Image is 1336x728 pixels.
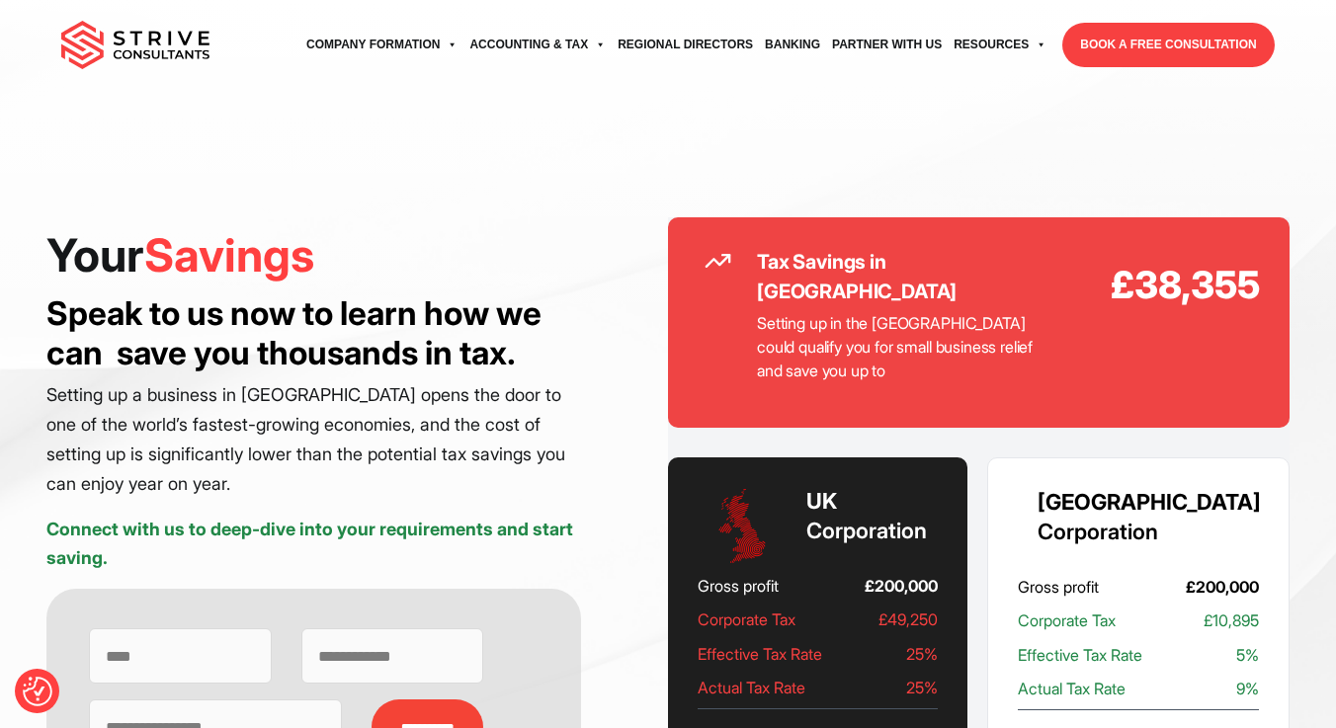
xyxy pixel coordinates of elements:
[826,18,948,72] a: Partner with Us
[806,488,837,514] strong: UK
[948,18,1052,72] a: Resources
[1236,675,1259,702] span: 9%
[61,21,209,70] img: main-logo.svg
[698,640,822,668] span: Effective Tax Rate
[906,640,938,668] span: 25%
[463,18,612,72] a: Accounting & Tax
[1186,573,1259,601] span: £200,000
[1038,489,1261,515] strong: [GEOGRAPHIC_DATA]
[698,572,779,600] span: Gross profit
[1035,257,1259,313] strong: £38,355
[878,606,938,633] span: £49,250
[698,606,795,633] span: Corporate Tax
[1062,23,1274,67] a: BOOK A FREE CONSULTATION
[806,487,927,546] h3: Corporation
[906,674,938,701] span: 25%
[757,311,1035,382] p: Setting up in the [GEOGRAPHIC_DATA] could qualify you for small business relief and save you up to
[23,677,52,706] button: Consent Preferences
[46,227,581,283] h1: Your
[1038,488,1261,547] h3: Corporation
[46,519,573,569] strong: Connect with us to deep-dive into your requirements and start saving.
[1018,573,1099,601] span: Gross profit
[1018,675,1126,702] span: Actual Tax Rate
[865,572,938,600] span: £200,000
[612,18,759,72] a: Regional Directors
[46,380,581,499] p: Setting up a business in [GEOGRAPHIC_DATA] opens the door to one of the world’s fastest-growing e...
[1018,607,1116,634] span: Corporate Tax
[759,18,826,72] a: Banking
[1204,607,1259,634] span: £10,895
[300,18,463,72] a: Company Formation
[46,293,581,372] h3: Speak to us now to learn how we can save you thousands in tax.
[23,677,52,706] img: Revisit consent button
[1018,641,1142,669] span: Effective Tax Rate
[144,227,314,283] span: Savings
[698,674,805,701] span: Actual Tax Rate
[1236,641,1259,669] span: 5%
[757,247,1035,306] h2: Tax Savings in [GEOGRAPHIC_DATA]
